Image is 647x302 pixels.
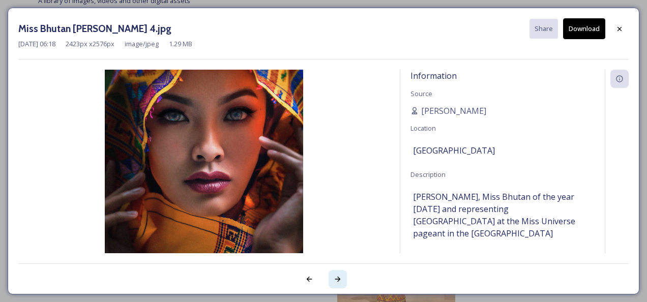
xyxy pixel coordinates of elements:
span: 1.29 MB [169,39,192,49]
span: [PERSON_NAME] [421,105,486,117]
h3: Miss Bhutan [PERSON_NAME] 4.jpg [18,21,171,36]
span: Source [410,89,432,98]
img: Miss%20Bhutan%20Tashi%20Choden%204.jpg [18,70,390,280]
button: Download [563,18,605,39]
span: Information [410,70,457,81]
span: image/jpeg [125,39,159,49]
span: 2423 px x 2576 px [66,39,114,49]
span: [PERSON_NAME], Miss Bhutan of the year [DATE] and representing [GEOGRAPHIC_DATA] at the Miss Univ... [413,191,592,239]
span: Description [410,170,446,179]
span: [DATE] 06:18 [18,39,55,49]
span: [GEOGRAPHIC_DATA] [413,144,495,157]
span: Location [410,124,436,133]
button: Share [530,19,558,39]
